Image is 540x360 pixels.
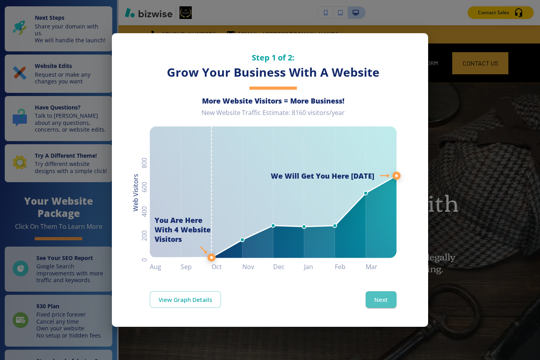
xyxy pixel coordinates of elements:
h6: Aug [150,261,181,272]
h6: Oct [211,261,242,272]
h5: Step 1 of 2: [150,52,397,63]
a: View Graph Details [150,291,221,308]
div: New Website Traffic Estimate: 8160 visitors/year [150,109,397,123]
button: Next [366,291,397,308]
h6: Jan [304,261,335,272]
h6: Nov [242,261,273,272]
h6: Sep [181,261,211,272]
h6: Dec [273,261,304,272]
h6: Feb [335,261,366,272]
h3: Grow Your Business With A Website [150,64,397,81]
h6: More Website Visitors = More Business! [150,96,397,106]
h6: Mar [366,261,397,272]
